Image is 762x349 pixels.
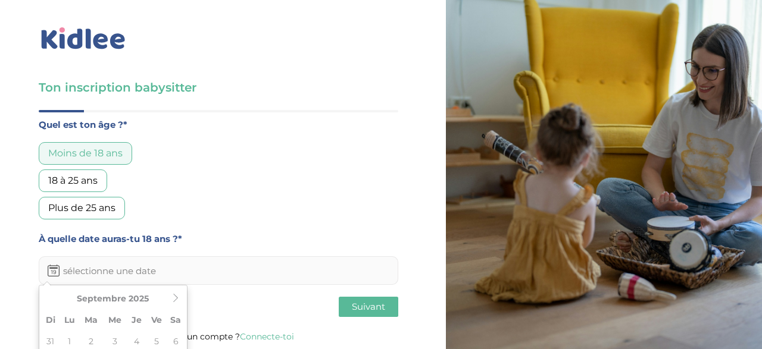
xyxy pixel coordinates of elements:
th: Je [126,309,146,331]
th: Lu [60,309,80,331]
button: Suivant [339,297,398,317]
a: Connecte-toi [240,331,294,342]
img: logo_kidlee_bleu [39,25,128,52]
p: Tu as déjà un compte ? [39,329,398,344]
th: Sa [167,309,185,331]
div: Plus de 25 ans [39,197,125,219]
th: Di [42,309,60,331]
div: Moins de 18 ans [39,142,132,165]
th: Me [103,309,126,331]
div: 18 à 25 ans [39,169,107,192]
label: À quelle date auras-tu 18 ans ?* [39,231,398,247]
label: Quel est ton âge ?* [39,117,398,133]
th: Ve [146,309,167,331]
th: Ma [80,309,103,331]
span: Suivant [352,301,385,312]
h3: Ton inscription babysitter [39,79,398,96]
th: Septembre 2025 [60,288,167,309]
input: sélectionne une date [39,256,398,285]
